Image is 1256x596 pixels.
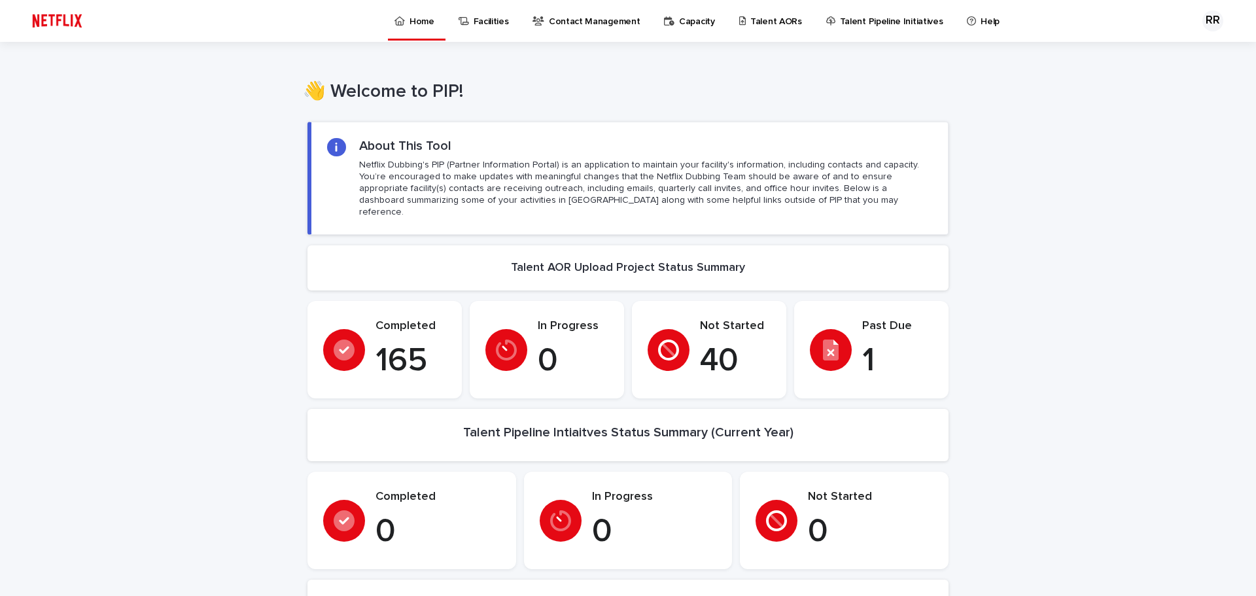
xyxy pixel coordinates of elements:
[375,490,500,504] p: Completed
[359,138,451,154] h2: About This Tool
[1202,10,1223,31] div: RR
[700,319,771,334] p: Not Started
[359,159,932,219] p: Netflix Dubbing's PIP (Partner Information Portal) is an application to maintain your facility's ...
[808,512,933,552] p: 0
[511,261,745,275] h2: Talent AOR Upload Project Status Summary
[592,512,717,552] p: 0
[375,319,446,334] p: Completed
[463,425,794,440] h2: Talent Pipeline Intiaitves Status Summary (Current Year)
[592,490,717,504] p: In Progress
[26,8,88,34] img: ifQbXi3ZQGMSEF7WDB7W
[862,342,933,381] p: 1
[538,342,608,381] p: 0
[808,490,933,504] p: Not Started
[303,81,944,103] h1: 👋 Welcome to PIP!
[375,342,446,381] p: 165
[538,319,608,334] p: In Progress
[375,512,500,552] p: 0
[862,319,933,334] p: Past Due
[700,342,771,381] p: 40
